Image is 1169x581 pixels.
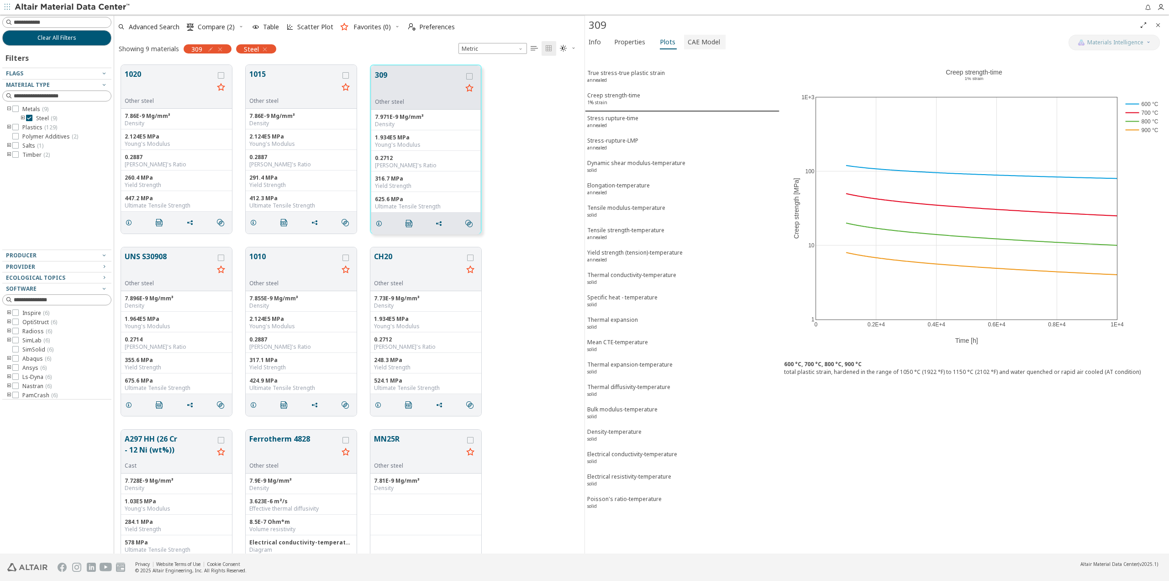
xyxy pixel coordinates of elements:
[462,81,477,96] button: Favorite
[1087,39,1143,46] span: Materials Intelligence
[6,383,12,390] i: toogle group
[249,174,353,181] div: 291.4 MPa
[374,302,478,309] div: Density
[125,295,228,302] div: 7.896E-9 Mg/mm³
[307,213,326,232] button: Share
[182,396,201,414] button: Share
[47,346,53,353] span: ( 6 )
[125,526,228,533] div: Yield Strength
[249,384,353,392] div: Ultimate Tensile Strength
[125,154,228,161] div: 0.2887
[405,220,413,227] i: 
[585,448,779,470] button: Electrical conductivity-temperaturesolid
[587,405,658,422] div: Bulk modulus-temperature
[22,337,50,344] span: SimLab
[585,112,779,134] button: Stress rupture-timeannealed
[374,433,463,462] button: MN25R
[587,293,658,310] div: Specific heat - temperature
[249,202,353,209] div: Ultimate Tensile Strength
[587,189,607,196] sup: annealed
[585,492,779,515] button: Poisson's ratio-temperaturesolid
[6,392,12,399] i: toogle group
[249,112,353,120] div: 7.86E-9 Mg/mm³
[375,141,477,149] div: Young's Modulus
[125,433,214,462] button: A297 HH (26 Cr - 12 Ni (wt%))
[587,391,597,397] sup: solid
[1069,35,1160,50] button: AI CopilotMaterials Intelligence
[6,285,37,293] span: Software
[42,105,48,113] span: ( 9 )
[22,373,52,381] span: Ls-Dyna
[585,134,779,156] button: Stress-rupture-LMPannealed
[587,91,640,108] div: Creep strength-time
[375,175,477,182] div: 316.7 MPa
[249,251,338,280] button: 1010
[375,203,477,210] div: Ultimate Tensile Strength
[22,106,48,113] span: Metals
[374,336,478,343] div: 0.2712
[585,246,779,268] button: Yield strength (tension)-temperatureannealed
[784,360,862,368] b: 600 °C, 700 °C, 800 °C, 900 °C
[462,396,481,414] button: Similar search
[125,120,228,127] div: Density
[408,23,416,31] i: 
[585,89,779,112] button: Creep strength-time1% strain
[587,458,597,464] sup: solid
[276,396,295,414] button: PDF Download
[217,401,224,409] i: 
[214,445,228,460] button: Favorite
[375,155,477,162] div: 0.2712
[542,41,556,56] button: Tile View
[556,41,580,56] button: Theme
[249,315,353,323] div: 2.124E5 MPa
[213,213,232,232] button: Similar search
[37,142,43,149] span: ( 1 )
[1080,561,1158,567] div: (v2025.1)
[375,162,477,169] div: [PERSON_NAME]'s Ratio
[589,35,601,49] span: Info
[587,256,607,263] sup: annealed
[125,485,228,492] div: Density
[6,69,23,77] span: Flags
[2,68,111,79] button: Flags
[531,45,538,52] i: 
[280,401,288,409] i: 
[249,518,353,526] div: 8.5E-7 Ohm*m
[374,343,478,351] div: [PERSON_NAME]'s Ratio
[40,364,47,372] span: ( 6 )
[297,24,333,30] span: Scatter Plot
[2,272,111,283] button: Ecological Topics
[125,202,228,209] div: Ultimate Tensile Strength
[614,35,645,49] span: Properties
[217,219,224,226] i: 
[15,3,131,12] img: Altair Material Data Center
[121,213,140,232] button: Details
[587,480,597,487] sup: solid
[125,384,228,392] div: Ultimate Tensile Strength
[401,214,421,233] button: PDF Download
[114,58,584,554] div: grid
[125,302,228,309] div: Density
[6,251,37,259] span: Producer
[6,328,12,335] i: toogle group
[51,391,58,399] span: ( 6 )
[263,24,279,30] span: Table
[72,133,78,140] span: ( 2 )
[249,302,353,309] div: Density
[22,151,50,159] span: Timber
[125,343,228,351] div: [PERSON_NAME]'s Ratio
[458,43,527,54] div: Unit System
[249,364,353,371] div: Yield Strength
[249,343,353,351] div: [PERSON_NAME]'s Ratio
[353,24,391,30] span: Favorites (0)
[585,268,779,291] button: Thermal conductivity-temperaturesolid
[43,336,50,344] span: ( 6 )
[405,401,412,409] i: 
[249,526,353,533] div: Volume resistivity
[375,98,462,106] div: Other steel
[156,401,163,409] i: 
[585,224,779,246] button: Tensile strength-temperatureannealed
[6,319,12,326] i: toogle group
[22,319,57,326] span: OptiStruct
[374,485,478,492] div: Density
